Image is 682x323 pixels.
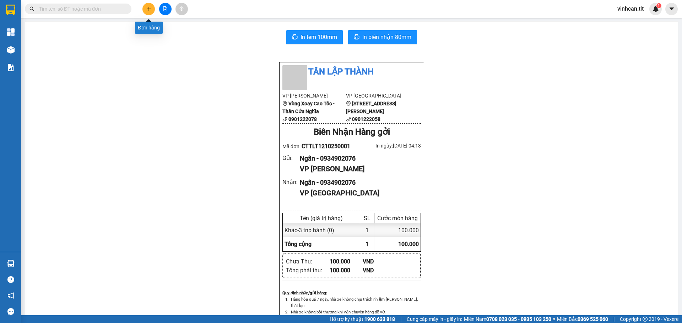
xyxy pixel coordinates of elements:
[657,3,660,8] span: 1
[400,315,401,323] span: |
[362,215,372,222] div: SL
[39,5,123,13] input: Tìm tên, số ĐT hoặc mã đơn
[282,101,287,106] span: environment
[286,30,343,44] button: printerIn tem 100mm
[285,227,334,234] span: Khác - 3 tnp bánh (0)
[553,318,555,321] span: ⚪️
[289,296,421,309] li: Hàng hóa quá 7 ngày, nhà xe không chịu trách nhiệm [PERSON_NAME], thất lạc.
[282,117,287,122] span: phone
[486,316,551,322] strong: 0708 023 035 - 0935 103 250
[285,215,358,222] div: Tên (giá trị hàng)
[330,315,395,323] span: Hỗ trợ kỹ thuật:
[288,116,317,122] b: 0901222078
[6,5,15,15] img: logo-vxr
[374,223,421,237] div: 100.000
[557,315,608,323] span: Miền Bắc
[163,6,168,11] span: file-add
[292,34,298,41] span: printer
[300,178,415,188] div: Ngân - 0934902076
[366,241,369,247] span: 1
[656,3,661,8] sup: 1
[330,257,363,266] div: 100.000
[7,28,15,36] img: dashboard-icon
[7,292,14,299] span: notification
[364,316,395,322] strong: 1900 633 818
[665,3,678,15] button: caret-down
[146,6,151,11] span: plus
[7,46,15,54] img: warehouse-icon
[398,241,419,247] span: 100.000
[7,308,14,315] span: message
[346,117,351,122] span: phone
[669,6,675,12] span: caret-down
[346,92,410,100] li: VP [GEOGRAPHIC_DATA]
[330,266,363,275] div: 100.000
[362,33,411,41] span: In biên nhận 80mm
[29,6,34,11] span: search
[179,6,184,11] span: aim
[7,64,15,71] img: solution-icon
[300,154,415,163] div: Ngân - 0934902076
[282,178,300,186] div: Nhận :
[285,241,312,247] span: Tổng cộng
[407,315,462,323] span: Cung cấp máy in - giấy in:
[612,4,649,13] span: vinhcan.tlt
[653,6,659,12] img: icon-new-feature
[142,3,155,15] button: plus
[346,101,351,106] span: environment
[464,315,551,323] span: Miền Nam
[282,142,352,151] div: Mã đơn:
[348,30,417,44] button: printerIn biên nhận 80mm
[354,34,359,41] span: printer
[363,257,396,266] div: VND
[363,266,396,275] div: VND
[346,101,396,114] b: [STREET_ADDRESS][PERSON_NAME]
[282,290,421,296] div: Quy định nhận/gửi hàng :
[282,92,346,100] li: VP [PERSON_NAME]
[135,22,163,34] div: Đơn hàng
[301,33,337,41] span: In tem 100mm
[286,266,330,275] div: Tổng phải thu :
[376,215,419,222] div: Cước món hàng
[282,101,335,114] b: Vòng Xoay Cao Tốc - Thân Cửu Nghĩa
[7,276,14,283] span: question-circle
[578,316,608,322] strong: 0369 525 060
[300,188,415,199] div: VP [GEOGRAPHIC_DATA]
[302,143,350,150] span: CTTLT1210250001
[360,223,374,237] div: 1
[286,257,330,266] div: Chưa Thu :
[282,126,421,139] div: Biên Nhận Hàng gởi
[7,260,15,267] img: warehouse-icon
[352,116,380,122] b: 0901222058
[282,154,300,162] div: Gửi :
[175,3,188,15] button: aim
[643,317,648,322] span: copyright
[289,309,421,315] li: Nhà xe không bồi thường khi vận chuyển hàng dễ vỡ.
[282,65,421,79] li: Tân Lập Thành
[159,3,172,15] button: file-add
[300,163,415,174] div: VP [PERSON_NAME]
[613,315,615,323] span: |
[352,142,421,150] div: In ngày: [DATE] 04:13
